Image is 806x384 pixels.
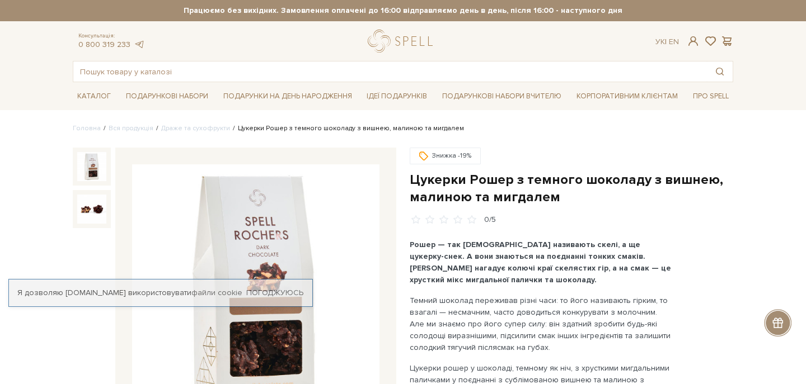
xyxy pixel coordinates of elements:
[73,124,101,132] a: Головна
[230,124,464,134] li: Цукерки Рошер з темного шоколаду з вишнею, малиною та мигдалем
[572,88,682,105] a: Корпоративним клієнтам
[688,88,733,105] a: Про Spell
[77,152,106,181] img: Цукерки Рошер з темного шоколаду з вишнею, малиною та мигдалем
[191,288,242,297] a: файли cookie
[655,37,679,47] div: Ук
[161,124,230,132] a: Драже та сухофрукти
[109,124,153,132] a: Вся продукція
[133,40,144,49] a: telegram
[669,37,679,46] a: En
[665,37,667,46] span: |
[9,288,312,298] div: Я дозволяю [DOMAIN_NAME] використовувати
[77,195,106,224] img: Цукерки Рошер з темного шоколаду з вишнею, малиною та мигдалем
[410,295,672,353] p: Темний шоколад переживав різні часи: то його називають гірким, то взагалі — несмачним, часто дово...
[410,171,733,206] h1: Цукерки Рошер з темного шоколаду з вишнею, малиною та мигдалем
[362,88,432,105] a: Ідеї подарунків
[73,61,707,82] input: Пошук товару у каталозі
[219,88,357,105] a: Подарунки на День народження
[707,61,733,82] button: Пошук товару у каталозі
[78,40,130,49] a: 0 800 319 233
[246,288,303,298] a: Погоджуюсь
[73,6,733,16] strong: Працюємо без вихідних. Замовлення оплачені до 16:00 відправляємо день в день, після 16:00 - насту...
[484,215,496,225] div: 0/5
[438,87,566,106] a: Подарункові набори Вчителю
[121,88,213,105] a: Подарункові набори
[73,88,115,105] a: Каталог
[410,240,671,285] b: Рошер — так [DEMOGRAPHIC_DATA] називають скелі, а ще цукерку-снек. А вони знаються на поєднанні т...
[368,30,438,53] a: logo
[78,32,144,40] span: Консультація:
[410,148,481,164] div: Знижка -19%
